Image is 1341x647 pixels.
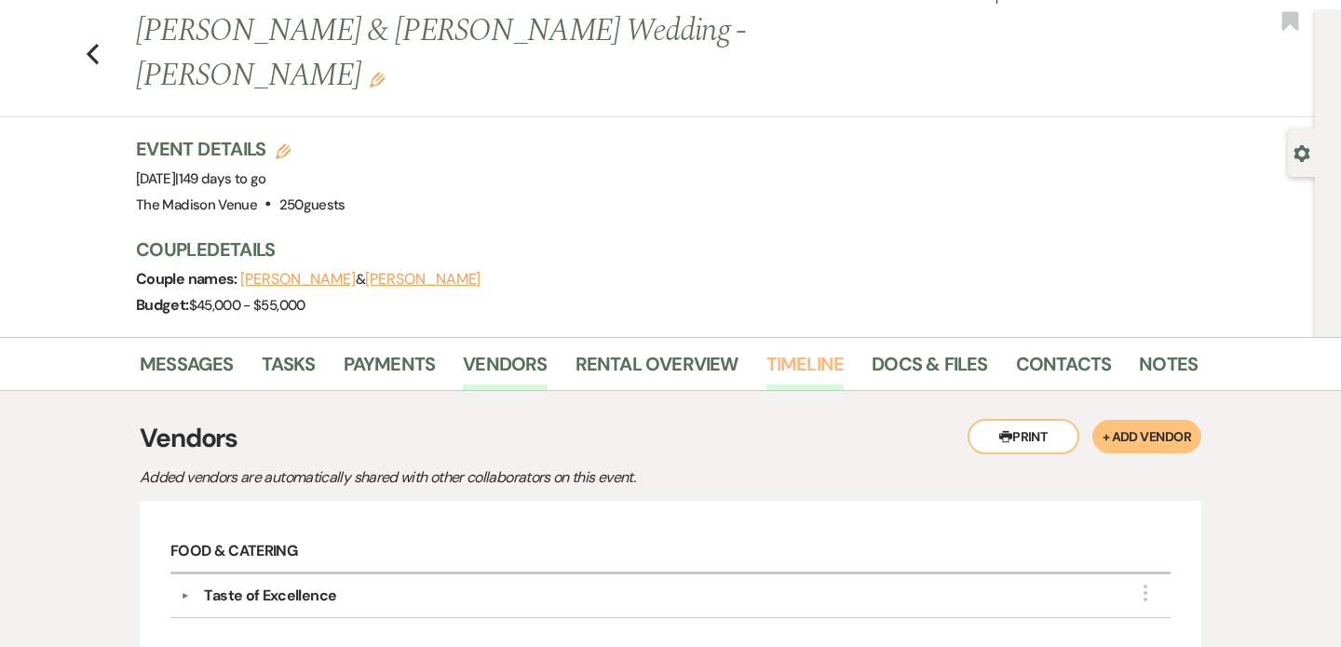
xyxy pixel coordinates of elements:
[1139,349,1198,390] a: Notes
[204,585,336,607] div: Taste of Excellence
[279,195,345,214] span: 250 guests
[136,9,970,98] h1: [PERSON_NAME] & [PERSON_NAME] Wedding - [PERSON_NAME]
[1016,349,1112,390] a: Contacts
[136,169,266,188] span: [DATE]
[136,236,1179,263] h3: Couple Details
[463,349,547,390] a: Vendors
[872,349,987,390] a: Docs & Files
[175,169,265,188] span: |
[140,419,1201,458] h3: Vendors
[240,272,356,287] button: [PERSON_NAME]
[136,195,257,214] span: The Madison Venue
[1092,420,1201,453] button: + Add Vendor
[136,269,240,289] span: Couple names:
[365,272,481,287] button: [PERSON_NAME]
[173,591,196,600] button: ▼
[140,349,234,390] a: Messages
[140,465,792,490] p: Added vendors are automatically shared with other collaborators on this event.
[968,419,1079,454] button: Print
[189,296,305,315] span: $45,000 - $55,000
[576,349,738,390] a: Rental Overview
[1294,143,1310,161] button: Open lead details
[170,532,1171,575] h6: Food & Catering
[136,136,345,162] h3: Event Details
[370,71,385,88] button: Edit
[344,349,436,390] a: Payments
[179,169,266,188] span: 149 days to go
[262,349,316,390] a: Tasks
[766,349,845,390] a: Timeline
[136,295,189,315] span: Budget:
[240,270,481,289] span: &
